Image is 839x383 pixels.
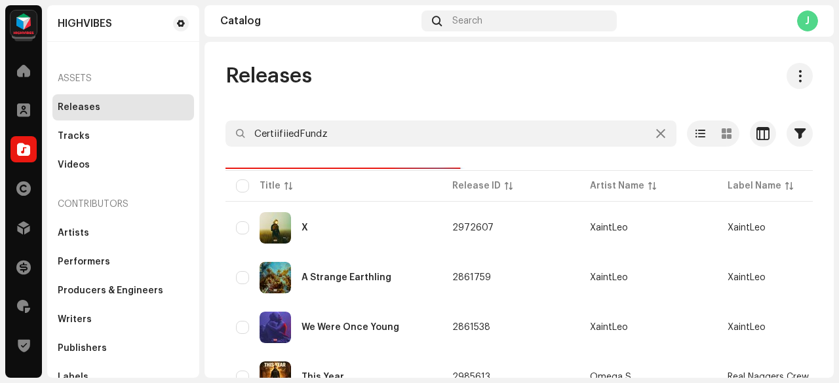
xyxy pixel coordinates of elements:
[260,212,291,244] img: 824cb6ae-a8da-4152-b968-bd9843892405
[58,131,90,141] div: Tracks
[58,314,92,325] div: Writers
[452,179,501,192] div: Release ID
[797,10,818,31] div: J
[52,249,194,275] re-m-nav-item: Performers
[52,306,194,333] re-m-nav-item: Writers
[728,223,766,232] span: XaintLeo
[452,323,490,332] span: 2861538
[590,273,707,282] span: XaintLeo
[302,323,399,332] div: We Were Once Young
[52,152,194,178] re-m-nav-item: Videos
[590,323,628,332] div: XaintLeo
[52,335,194,361] re-m-nav-item: Publishers
[590,273,628,282] div: XaintLeo
[220,16,416,26] div: Catalog
[728,273,766,282] span: XaintLeo
[728,323,766,332] span: XaintLeo
[260,179,281,192] div: Title
[52,94,194,120] re-m-nav-item: Releases
[302,273,391,282] div: A Strange Earthling
[58,160,90,170] div: Videos
[260,312,291,343] img: 1f90f2b1-564e-4f27-b2f6-bdfe67400e50
[302,223,308,232] div: X
[58,343,107,354] div: Publishers
[58,18,112,29] div: HIGHVIBES
[452,223,494,232] span: 2972607
[58,285,163,296] div: Producers & Engineers
[225,63,312,89] span: Releases
[52,189,194,220] re-a-nav-header: Contributors
[590,373,631,382] div: Omega S
[52,220,194,246] re-m-nav-item: Artists
[58,228,89,238] div: Artists
[58,257,110,267] div: Performers
[590,179,644,192] div: Artist Name
[452,273,491,282] span: 2861759
[52,278,194,304] re-m-nav-item: Producers & Engineers
[590,223,707,232] span: XaintLeo
[590,373,707,382] span: Omega S
[728,373,809,382] span: Real Naggers Crew
[590,323,707,332] span: XaintLeo
[452,373,490,382] span: 2985613
[52,123,194,149] re-m-nav-item: Tracks
[58,102,100,113] div: Releases
[728,179,781,192] div: Label Name
[452,16,482,26] span: Search
[225,120,676,147] input: Search
[590,223,628,232] div: XaintLeo
[302,373,344,382] div: This Year
[10,10,37,37] img: feab3aad-9b62-475c-8caf-26f15a9573ee
[260,262,291,293] img: a08f9f76-750a-4113-b703-15f9e377866d
[52,63,194,94] re-a-nav-header: Assets
[58,372,88,382] div: Labels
